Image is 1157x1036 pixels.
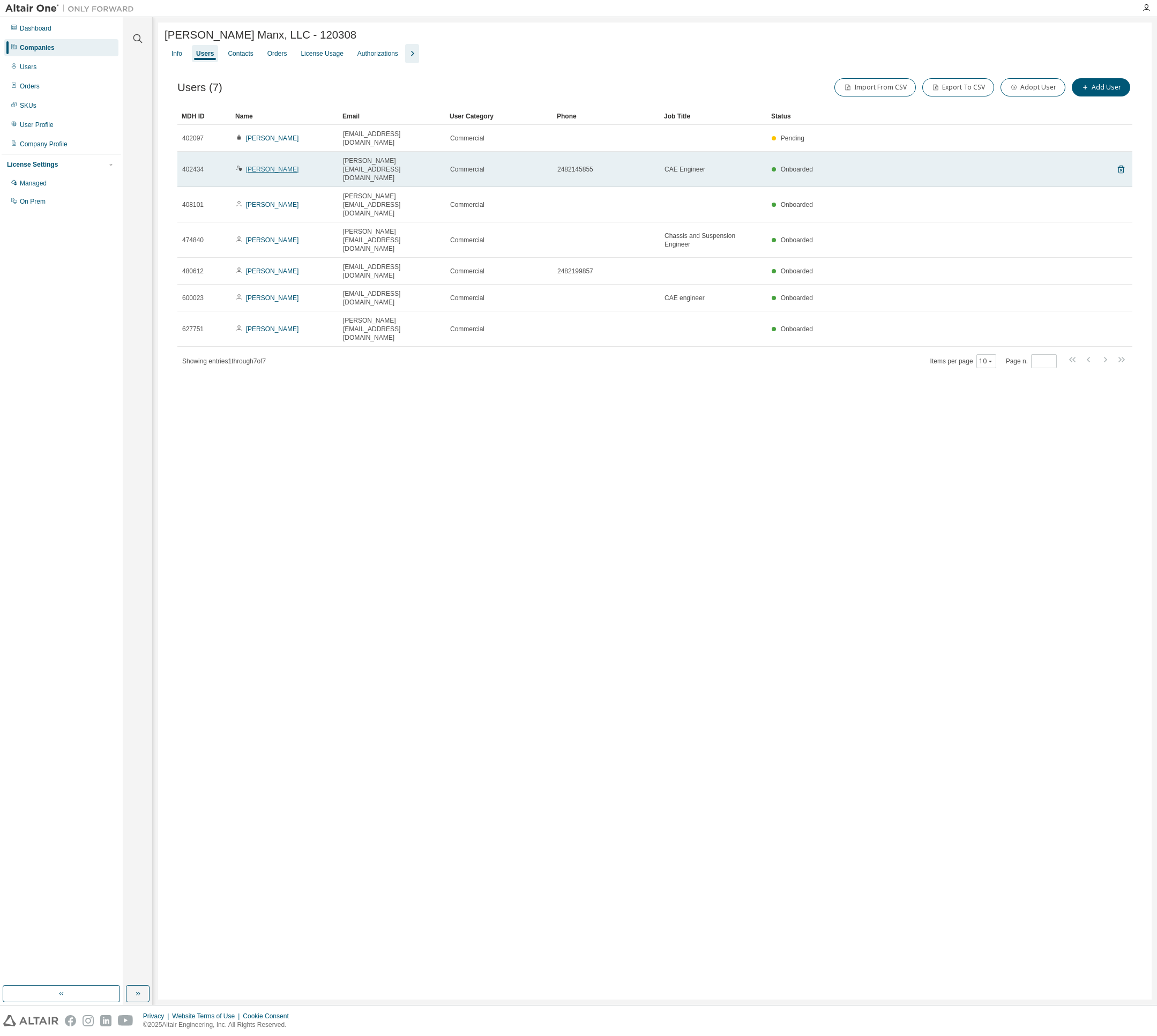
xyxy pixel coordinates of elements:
span: Users (7) [177,81,222,94]
span: 627751 [182,325,204,333]
span: Commercial [450,165,484,174]
div: Email [342,108,441,125]
div: Job Title [664,108,763,125]
div: Managed [20,179,47,188]
span: 2482145855 [557,165,593,174]
span: CAE engineer [665,294,705,302]
span: Commercial [450,236,484,244]
a: [PERSON_NAME] [246,166,299,173]
a: [PERSON_NAME] [246,236,299,244]
img: youtube.svg [118,1015,133,1026]
span: 474840 [182,236,204,244]
a: [PERSON_NAME] [246,294,299,302]
div: Website Terms of Use [172,1012,243,1020]
span: Onboarded [781,325,813,333]
img: linkedin.svg [100,1015,111,1026]
span: 408101 [182,200,204,209]
div: Privacy [143,1012,172,1020]
span: Chassis and Suspension Engineer [665,232,762,249]
button: Export To CSV [922,78,994,96]
span: Onboarded [781,294,813,302]
span: [PERSON_NAME][EMAIL_ADDRESS][DOMAIN_NAME] [343,156,441,182]
span: 2482199857 [557,267,593,275]
span: Commercial [450,294,484,302]
div: Company Profile [20,140,68,148]
span: Showing entries 1 through 7 of 7 [182,357,266,365]
a: [PERSON_NAME] [246,325,299,333]
span: Commercial [450,267,484,275]
div: Orders [267,49,287,58]
span: [EMAIL_ADDRESS][DOMAIN_NAME] [343,289,441,307]
div: User Category [450,108,548,125]
div: User Profile [20,121,54,129]
span: [PERSON_NAME][EMAIL_ADDRESS][DOMAIN_NAME] [343,192,441,218]
span: Commercial [450,200,484,209]
span: Pending [781,135,804,142]
div: Authorizations [357,49,398,58]
span: [PERSON_NAME][EMAIL_ADDRESS][DOMAIN_NAME] [343,316,441,342]
div: Name [235,108,334,125]
span: [EMAIL_ADDRESS][DOMAIN_NAME] [343,130,441,147]
span: Onboarded [781,166,813,173]
span: [PERSON_NAME][EMAIL_ADDRESS][DOMAIN_NAME] [343,227,441,253]
div: Contacts [228,49,253,58]
a: [PERSON_NAME] [246,135,299,142]
span: Commercial [450,325,484,333]
div: Phone [557,108,655,125]
span: Onboarded [781,236,813,244]
div: Info [171,49,182,58]
img: Altair One [5,3,139,14]
div: On Prem [20,197,46,206]
button: 10 [979,357,994,366]
button: Add User [1072,78,1130,96]
div: MDH ID [182,108,227,125]
span: 402097 [182,134,204,143]
p: © 2025 Altair Engineering, Inc. All Rights Reserved. [143,1020,295,1030]
div: Cookie Consent [243,1012,295,1020]
a: [PERSON_NAME] [246,201,299,208]
div: Companies [20,43,55,52]
span: 480612 [182,267,204,275]
button: Import From CSV [834,78,916,96]
span: Commercial [450,134,484,143]
div: Users [196,49,214,58]
span: 402434 [182,165,204,174]
span: 600023 [182,294,204,302]
span: Items per page [930,354,996,368]
div: SKUs [20,101,36,110]
img: facebook.svg [65,1015,76,1026]
span: Onboarded [781,267,813,275]
span: [PERSON_NAME] Manx, LLC - 120308 [165,29,356,41]
div: License Usage [301,49,343,58]
div: License Settings [7,160,58,169]
span: Page n. [1006,354,1057,368]
img: instagram.svg [83,1015,94,1026]
div: Orders [20,82,40,91]
div: Dashboard [20,24,51,33]
span: Onboarded [781,201,813,208]
img: altair_logo.svg [3,1015,58,1026]
span: CAE Engineer [665,165,705,174]
a: [PERSON_NAME] [246,267,299,275]
div: Status [771,108,1068,125]
div: Users [20,63,36,71]
button: Adopt User [1001,78,1065,96]
span: [EMAIL_ADDRESS][DOMAIN_NAME] [343,263,441,280]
